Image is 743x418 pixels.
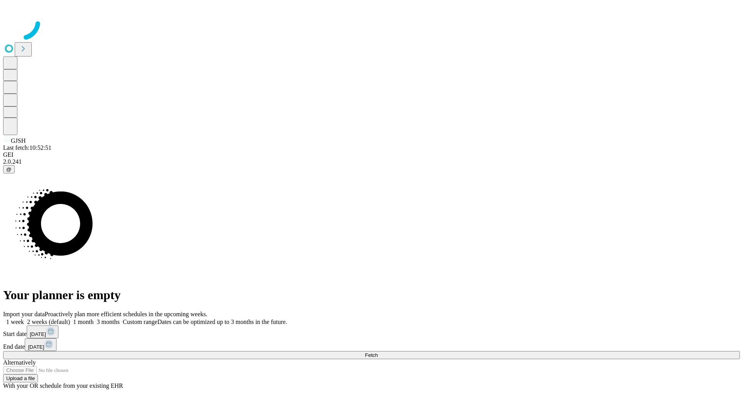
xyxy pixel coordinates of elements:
[3,158,740,165] div: 2.0.241
[3,325,740,338] div: Start date
[3,288,740,302] h1: Your planner is empty
[3,374,38,382] button: Upload a file
[73,319,94,325] span: 1 month
[6,319,24,325] span: 1 week
[3,165,15,173] button: @
[28,344,44,350] span: [DATE]
[158,319,287,325] span: Dates can be optimized up to 3 months in the future.
[45,311,207,317] span: Proactively plan more efficient schedules in the upcoming weeks.
[123,319,157,325] span: Custom range
[3,144,51,151] span: Last fetch: 10:52:51
[3,311,45,317] span: Import your data
[3,151,740,158] div: GEI
[3,382,123,389] span: With your OR schedule from your existing EHR
[27,319,70,325] span: 2 weeks (default)
[25,338,56,351] button: [DATE]
[27,325,58,338] button: [DATE]
[6,166,12,172] span: @
[365,352,378,358] span: Fetch
[30,331,46,337] span: [DATE]
[97,319,120,325] span: 3 months
[3,338,740,351] div: End date
[3,351,740,359] button: Fetch
[3,359,36,366] span: Alternatively
[11,137,26,144] span: GJSH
